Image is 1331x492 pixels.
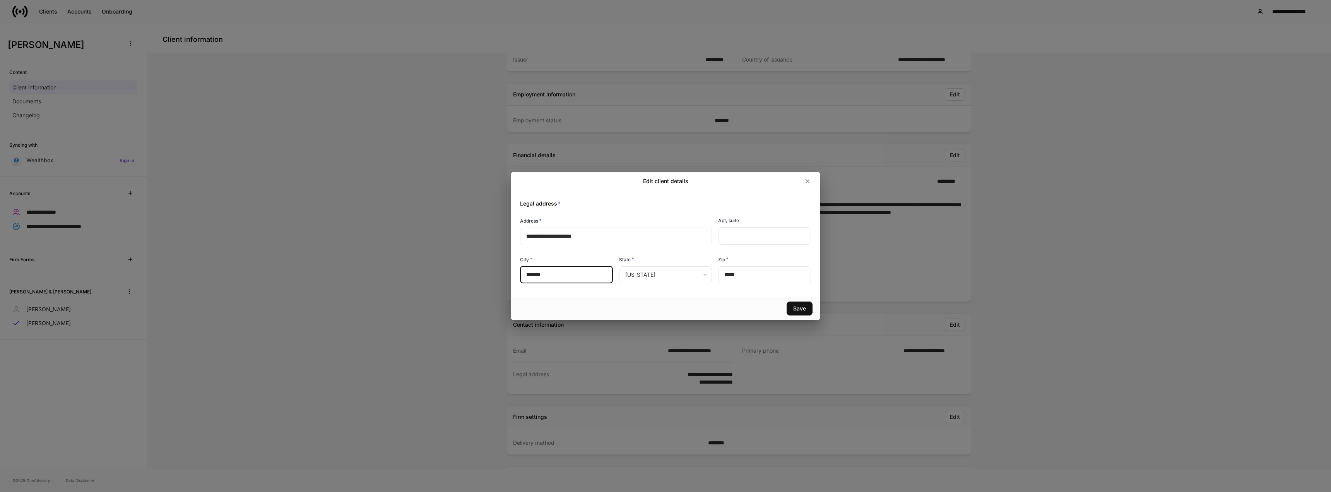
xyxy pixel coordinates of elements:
[643,177,688,185] h2: Edit client details
[514,190,811,207] div: Legal address
[619,255,634,263] h6: State
[619,266,712,283] div: [US_STATE]
[793,306,806,311] div: Save
[787,302,813,315] button: Save
[718,255,729,263] h6: Zip
[520,255,532,263] h6: City
[718,217,739,224] h6: Apt, suite
[520,217,542,225] h6: Address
